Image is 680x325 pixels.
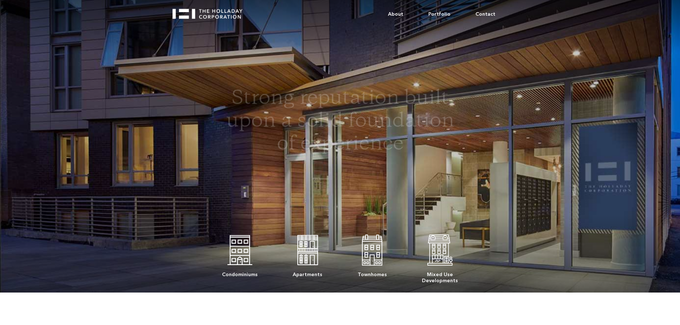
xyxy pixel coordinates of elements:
a: Portfolio [416,4,463,25]
a: About [376,4,416,25]
div: Condominiums [222,268,258,278]
a: home [172,4,249,19]
div: Townhomes [358,268,387,278]
a: Contact [463,4,508,25]
div: Apartments [293,268,322,278]
h1: Strong reputation built upon a solid foundation of experience [223,88,458,156]
div: Mixed Use Developments [422,268,458,284]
